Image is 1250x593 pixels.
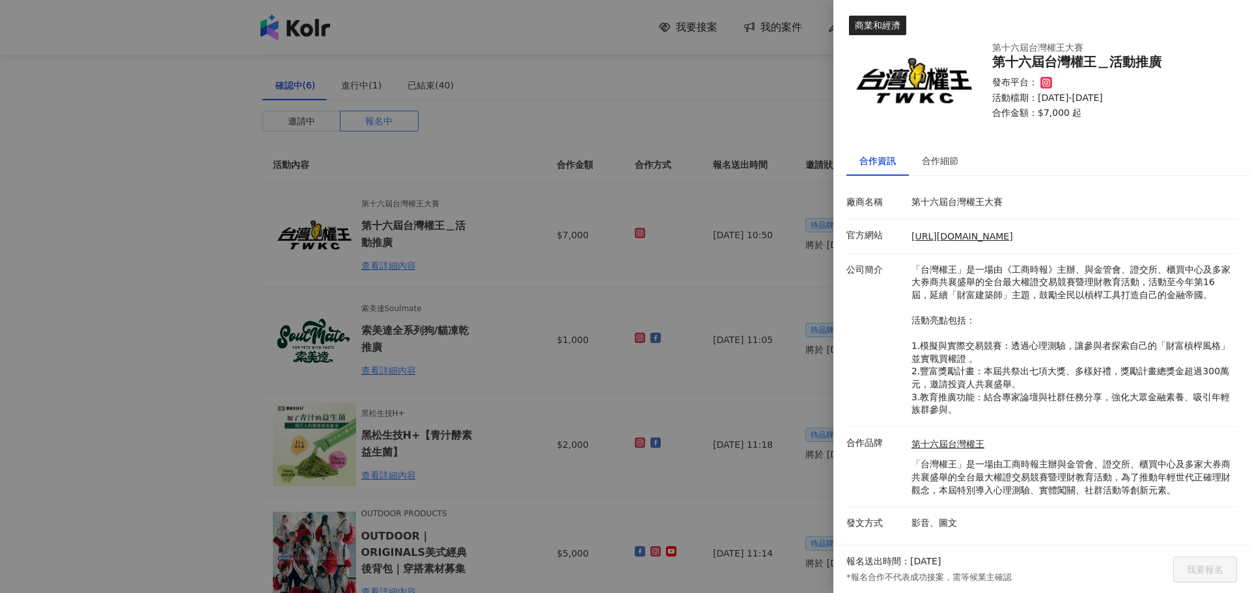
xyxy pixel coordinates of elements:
[911,231,1013,241] a: [URL][DOMAIN_NAME]
[911,517,1230,530] p: 影音、圖文
[911,264,1230,417] p: 「台灣權王」是一場由《工商時報》主辦、與金管會、證交所、櫃買中心及多家大券商共襄盛舉的全台最大權證交易競賽暨理財教育活動，活動至今年第16屆，延續「財富建築師」主題，鼓勵全民以槓桿工具打造自己的...
[992,92,1221,105] p: 活動檔期：[DATE]-[DATE]
[859,154,896,168] div: 合作資訊
[992,55,1221,70] div: 第十六屆台灣權王＿活動推廣
[911,458,1230,497] p: 「台灣權王」是一場由工商時報主辦與金管會、證交所、櫃買中心及多家大券商共襄盛舉的全台最大權證交易競賽暨理財教育活動，為了推動年輕世代正確理財觀念，本屆特別導入心理測驗、實體闖關、社群活動等創新元素。
[849,16,906,35] div: 商業和經濟
[846,517,905,530] p: 發文方式
[992,107,1221,120] p: 合作金額： $7,000 起
[992,76,1038,89] p: 發布平台：
[1173,557,1237,583] button: 我要報名
[846,196,905,209] p: 廠商名稱
[846,264,905,277] p: 公司簡介
[849,16,979,146] img: 第十六屆台灣權王
[922,154,958,168] div: 合作細節
[846,437,905,450] p: 合作品牌
[846,555,941,568] p: 報名送出時間：[DATE]
[911,438,1230,451] a: 第十六屆台灣權王
[846,229,905,242] p: 官方網站
[992,42,1221,55] div: 第十六屆台灣權王大賽
[911,196,1230,209] p: 第十六屆台灣權王大賽
[846,572,1012,583] p: *報名合作不代表成功接案，需等候業主確認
